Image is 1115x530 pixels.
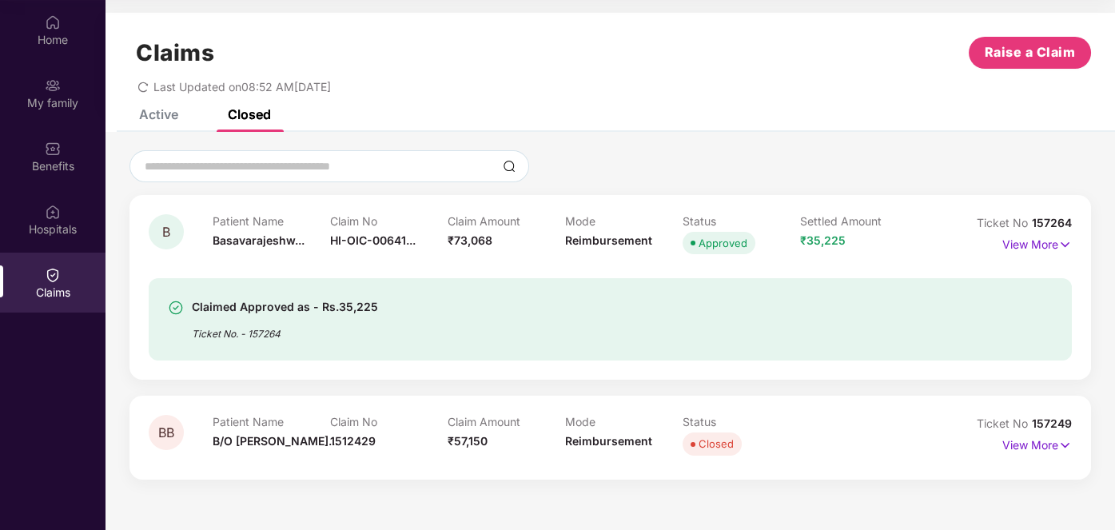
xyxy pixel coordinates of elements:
[213,214,330,228] p: Patient Name
[448,415,565,428] p: Claim Amount
[1032,216,1072,229] span: 157264
[1058,436,1072,454] img: svg+xml;base64,PHN2ZyB4bWxucz0iaHR0cDovL3d3dy53My5vcmcvMjAwMC9zdmciIHdpZHRoPSIxNyIgaGVpZ2h0PSIxNy...
[565,214,683,228] p: Mode
[45,267,61,283] img: svg+xml;base64,PHN2ZyBpZD0iQ2xhaW0iIHhtbG5zPSJodHRwOi8vd3d3LnczLm9yZy8yMDAwL3N2ZyIgd2lkdGg9IjIwIi...
[136,39,214,66] h1: Claims
[330,233,416,247] span: HI-OIC-00641...
[699,235,747,251] div: Approved
[213,233,305,247] span: Basavarajeshw...
[448,233,492,247] span: ₹73,068
[969,37,1091,69] button: Raise a Claim
[985,42,1076,62] span: Raise a Claim
[448,214,565,228] p: Claim Amount
[330,415,448,428] p: Claim No
[800,233,846,247] span: ₹35,225
[153,80,331,94] span: Last Updated on 08:52 AM[DATE]
[503,160,516,173] img: svg+xml;base64,PHN2ZyBpZD0iU2VhcmNoLTMyeDMyIiB4bWxucz0iaHR0cDovL3d3dy53My5vcmcvMjAwMC9zdmciIHdpZH...
[977,216,1032,229] span: Ticket No
[1002,232,1072,253] p: View More
[192,297,378,317] div: Claimed Approved as - Rs.35,225
[213,415,330,428] p: Patient Name
[168,300,184,316] img: svg+xml;base64,PHN2ZyBpZD0iU3VjY2Vzcy0zMngzMiIgeG1sbnM9Imh0dHA6Ly93d3cudzMub3JnLzIwMDAvc3ZnIiB3aW...
[45,204,61,220] img: svg+xml;base64,PHN2ZyBpZD0iSG9zcGl0YWxzIiB4bWxucz0iaHR0cDovL3d3dy53My5vcmcvMjAwMC9zdmciIHdpZHRoPS...
[45,141,61,157] img: svg+xml;base64,PHN2ZyBpZD0iQmVuZWZpdHMiIHhtbG5zPSJodHRwOi8vd3d3LnczLm9yZy8yMDAwL3N2ZyIgd2lkdGg9Ij...
[1058,236,1072,253] img: svg+xml;base64,PHN2ZyB4bWxucz0iaHR0cDovL3d3dy53My5vcmcvMjAwMC9zdmciIHdpZHRoPSIxNyIgaGVpZ2h0PSIxNy...
[683,415,800,428] p: Status
[800,214,918,228] p: Settled Amount
[139,106,178,122] div: Active
[45,78,61,94] img: svg+xml;base64,PHN2ZyB3aWR0aD0iMjAiIGhlaWdodD0iMjAiIHZpZXdCb3g9IjAgMCAyMCAyMCIgZmlsbD0ibm9uZSIgeG...
[565,434,652,448] span: Reimbursement
[158,426,174,440] span: BB
[330,434,376,448] span: 1512429
[565,415,683,428] p: Mode
[162,225,170,239] span: B
[330,214,448,228] p: Claim No
[1032,416,1072,430] span: 157249
[977,416,1032,430] span: Ticket No
[699,436,734,452] div: Closed
[683,214,800,228] p: Status
[228,106,271,122] div: Closed
[137,80,149,94] span: redo
[565,233,652,247] span: Reimbursement
[448,434,488,448] span: ₹57,150
[1002,432,1072,454] p: View More
[45,14,61,30] img: svg+xml;base64,PHN2ZyBpZD0iSG9tZSIgeG1sbnM9Imh0dHA6Ly93d3cudzMub3JnLzIwMDAvc3ZnIiB3aWR0aD0iMjAiIG...
[192,317,378,341] div: Ticket No. - 157264
[213,434,338,448] span: B/O [PERSON_NAME]...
